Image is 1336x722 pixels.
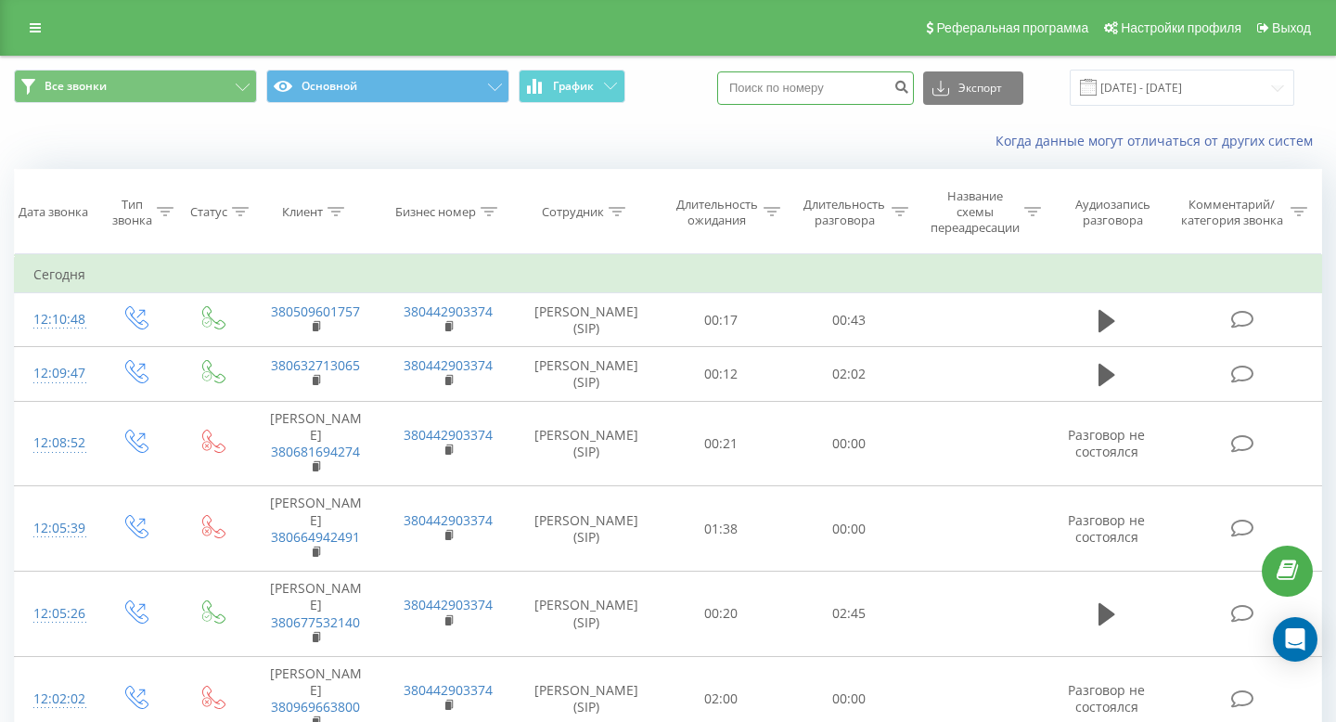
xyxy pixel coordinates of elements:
button: Основной [266,70,509,103]
div: Статус [190,204,227,220]
div: Бизнес номер [395,204,476,220]
span: Настройки профиля [1121,20,1241,35]
a: 380681694274 [271,443,360,460]
td: 00:20 [658,572,786,657]
a: 380969663800 [271,698,360,716]
a: 380442903374 [404,356,493,374]
td: 01:38 [658,486,786,572]
div: 12:09:47 [33,355,78,392]
a: 380442903374 [404,426,493,444]
span: Реферальная программа [936,20,1088,35]
td: 00:17 [658,293,786,347]
td: 00:00 [785,486,913,572]
a: 380677532140 [271,613,360,631]
div: Название схемы переадресации [930,188,1020,236]
div: Тип звонка [112,197,152,228]
td: [PERSON_NAME] (SIP) [515,347,658,401]
a: 380632713065 [271,356,360,374]
td: [PERSON_NAME] [250,486,382,572]
button: График [519,70,625,103]
span: Выход [1272,20,1311,35]
div: Комментарий/категория звонка [1177,197,1286,228]
td: 00:43 [785,293,913,347]
div: 12:10:48 [33,302,78,338]
td: 00:21 [658,401,786,486]
td: 00:12 [658,347,786,401]
td: [PERSON_NAME] (SIP) [515,486,658,572]
button: Все звонки [14,70,257,103]
span: График [553,80,594,93]
td: 02:45 [785,572,913,657]
td: 02:02 [785,347,913,401]
div: Сотрудник [542,204,604,220]
span: Разговор не состоялся [1068,426,1145,460]
td: [PERSON_NAME] [250,401,382,486]
a: 380664942491 [271,528,360,546]
div: Дата звонка [19,204,88,220]
div: 12:08:52 [33,425,78,461]
span: Разговор не состоялся [1068,681,1145,716]
a: 380442903374 [404,511,493,529]
div: Клиент [282,204,323,220]
a: 380509601757 [271,303,360,320]
td: Сегодня [15,256,1322,293]
span: Разговор не состоялся [1068,511,1145,546]
input: Поиск по номеру [717,71,914,105]
td: [PERSON_NAME] (SIP) [515,401,658,486]
td: [PERSON_NAME] (SIP) [515,293,658,347]
div: Аудиозапись разговора [1062,197,1163,228]
div: Open Intercom Messenger [1273,617,1317,662]
td: [PERSON_NAME] (SIP) [515,572,658,657]
span: Все звонки [45,79,107,94]
a: 380442903374 [404,681,493,699]
td: [PERSON_NAME] [250,572,382,657]
a: 380442903374 [404,303,493,320]
button: Экспорт [923,71,1023,105]
div: 12:05:26 [33,596,78,632]
a: Когда данные могут отличаться от других систем [996,132,1322,149]
div: 12:05:39 [33,510,78,547]
div: 12:02:02 [33,681,78,717]
div: Длительность разговора [802,197,887,228]
td: 00:00 [785,401,913,486]
a: 380442903374 [404,596,493,613]
div: Длительность ожидания [674,197,760,228]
